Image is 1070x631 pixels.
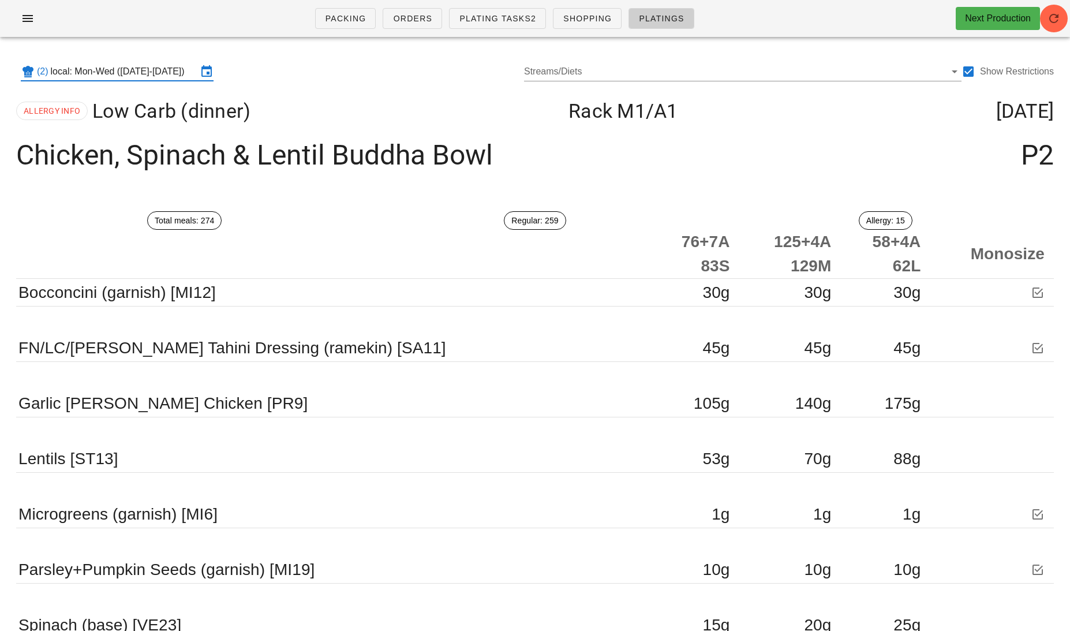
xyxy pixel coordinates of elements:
[893,561,921,578] span: 10g
[893,283,921,301] span: 30g
[37,66,51,77] div: (2)
[795,394,832,412] span: 140g
[16,556,650,584] td: Parsley+Pumpkin Seeds (garnish) [MI19]
[840,230,930,279] th: 58+4A 62L
[16,334,650,362] td: FN/LC/[PERSON_NAME] Tahini Dressing (ramekin) [SA11]
[893,450,921,468] span: 88g
[325,14,366,23] span: Packing
[712,505,729,523] span: 1g
[893,339,921,357] span: 45g
[813,505,831,523] span: 1g
[553,8,622,29] a: Shopping
[383,8,442,29] a: Orders
[459,14,536,23] span: Plating Tasks2
[866,212,905,229] span: Allergy: 15
[628,8,694,29] a: Platings
[804,450,831,468] span: 70g
[392,14,432,23] span: Orders
[930,230,1054,279] th: Monosize
[703,339,730,357] span: 45g
[638,14,684,23] span: Platings
[885,394,921,412] span: 175g
[804,561,831,578] span: 10g
[16,445,650,473] td: Lentils [ST13]
[804,339,831,357] span: 45g
[980,66,1054,77] label: Show Restrictions
[511,212,558,229] span: Regular: 259
[315,8,376,29] a: Packing
[694,394,730,412] span: 105g
[903,505,921,523] span: 1g
[650,230,739,279] th: 76+7A 83S
[24,102,80,120] span: ALLERGY INFO
[563,14,612,23] span: Shopping
[524,62,961,81] div: Streams/Diets
[739,230,841,279] th: 125+4A 129M
[16,390,650,417] td: Garlic [PERSON_NAME] Chicken [PR9]
[703,561,730,578] span: 10g
[7,90,1063,132] div: Low Carb (dinner) Rack M1 [DATE]
[16,501,650,528] td: Microgreens (garnish) [MI6]
[703,450,730,468] span: 53g
[449,8,546,29] a: Plating Tasks2
[965,12,1031,25] div: Next Production
[16,279,650,307] td: Bocconcini (garnish) [MI12]
[155,212,215,229] span: Total meals: 274
[804,283,831,301] span: 30g
[1021,141,1054,170] span: P2
[646,99,678,122] span: /A1
[7,132,1063,179] div: Chicken, Spinach & Lentil Buddha Bowl
[703,283,730,301] span: 30g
